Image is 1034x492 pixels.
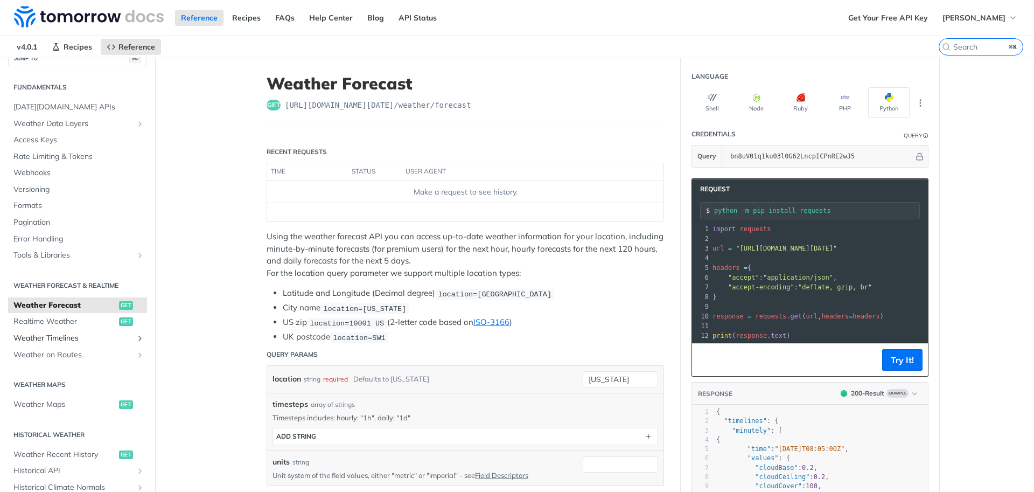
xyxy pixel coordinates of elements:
[755,482,802,490] span: "cloudCover"
[13,316,116,327] span: Realtime Weather
[8,397,147,413] a: Weather Mapsget
[728,283,794,291] span: "accept-encoding"
[8,50,147,66] button: JUMP TO⌘/
[732,427,771,434] span: "minutely"
[755,464,798,472] span: "cloudBase"
[841,390,847,397] span: 200
[361,10,390,26] a: Blog
[13,250,133,261] span: Tools & Libraries
[692,311,710,321] div: 10
[692,417,709,426] div: 2
[697,151,716,161] span: Query
[276,432,316,440] div: ADD string
[475,471,528,480] a: Field Descriptors
[851,389,884,398] div: 200 - Result
[692,145,722,167] button: Query
[101,39,161,55] a: Reference
[942,13,1005,23] span: [PERSON_NAME]
[882,349,923,371] button: Try It!
[393,10,443,26] a: API Status
[13,135,144,145] span: Access Keys
[303,10,359,26] a: Help Center
[311,400,355,410] div: array of strings
[691,72,728,81] div: Language
[267,163,348,181] th: time
[283,316,664,329] li: US zip (2-letter code based on )
[853,313,880,320] span: headers
[283,331,664,343] li: UK postcode
[806,313,818,320] span: url
[119,317,133,326] span: get
[267,100,281,110] span: get
[849,313,853,320] span: =
[13,466,133,476] span: Historical API
[692,445,709,454] div: 5
[8,297,147,314] a: Weather Forecastget
[886,389,909,398] span: Example
[712,293,716,301] span: }
[697,352,712,368] button: Copy to clipboard
[129,54,141,63] span: ⌘/
[8,347,147,363] a: Weather on RoutesShow subpages for Weather on Routes
[1007,41,1020,52] kbd: ⌘K
[716,464,818,472] span: : ,
[8,149,147,165] a: Rate Limiting & Tokens
[273,470,567,480] p: Unit system of the field values, either "metric" or "imperial" - see
[692,263,710,273] div: 5
[692,407,709,417] div: 1
[11,39,43,55] span: v4.0.1
[8,182,147,198] a: Versioning
[323,371,348,387] div: required
[304,371,320,387] div: string
[402,163,642,181] th: user agent
[716,417,779,425] span: : {
[348,163,402,181] th: status
[716,408,720,415] span: {
[736,332,767,339] span: response
[736,245,837,252] span: "[URL][DOMAIN_NAME][DATE]"
[283,287,664,300] li: Latitude and Longitude (Decimal degree)
[267,74,664,93] h1: Weather Forecast
[712,313,744,320] span: response
[8,314,147,330] a: Realtime Weatherget
[273,399,308,410] span: timesteps
[736,87,777,118] button: Node
[712,332,791,339] span: ( . )
[13,449,116,460] span: Weather Recent History
[780,87,821,118] button: Ruby
[692,435,709,445] div: 4
[8,463,147,479] a: Historical APIShow subpages for Historical API
[13,184,144,195] span: Versioning
[716,482,821,490] span: : ,
[8,430,147,440] h2: Historical Weather
[868,87,910,118] button: Python
[835,388,923,399] button: 200200-ResultExample
[8,247,147,264] a: Tools & LibrariesShow subpages for Tools & Libraries
[914,151,925,162] button: Hide
[712,264,740,272] span: headers
[226,10,267,26] a: Recipes
[8,198,147,214] a: Formats
[798,283,872,291] span: "deflate, gzip, br"
[8,116,147,132] a: Weather Data LayersShow subpages for Weather Data Layers
[712,283,872,291] span: :
[136,251,144,260] button: Show subpages for Tools & Libraries
[942,43,951,51] svg: Search
[744,264,747,272] span: =
[118,42,155,52] span: Reference
[267,231,664,279] p: Using the weather forecast API you can access up-to-date weather information for your location, i...
[692,244,710,253] div: 3
[136,120,144,128] button: Show subpages for Weather Data Layers
[13,168,144,178] span: Webhooks
[712,225,736,233] span: import
[175,10,223,26] a: Reference
[136,483,144,492] button: Show subpages for Historical Climate Normals
[774,445,844,453] span: "[DATE]T08:05:00Z"
[13,333,133,344] span: Weather Timelines
[13,200,144,211] span: Formats
[716,454,790,462] span: : {
[269,10,301,26] a: FAQs
[292,458,309,467] div: string
[716,436,720,444] span: {
[692,273,710,282] div: 6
